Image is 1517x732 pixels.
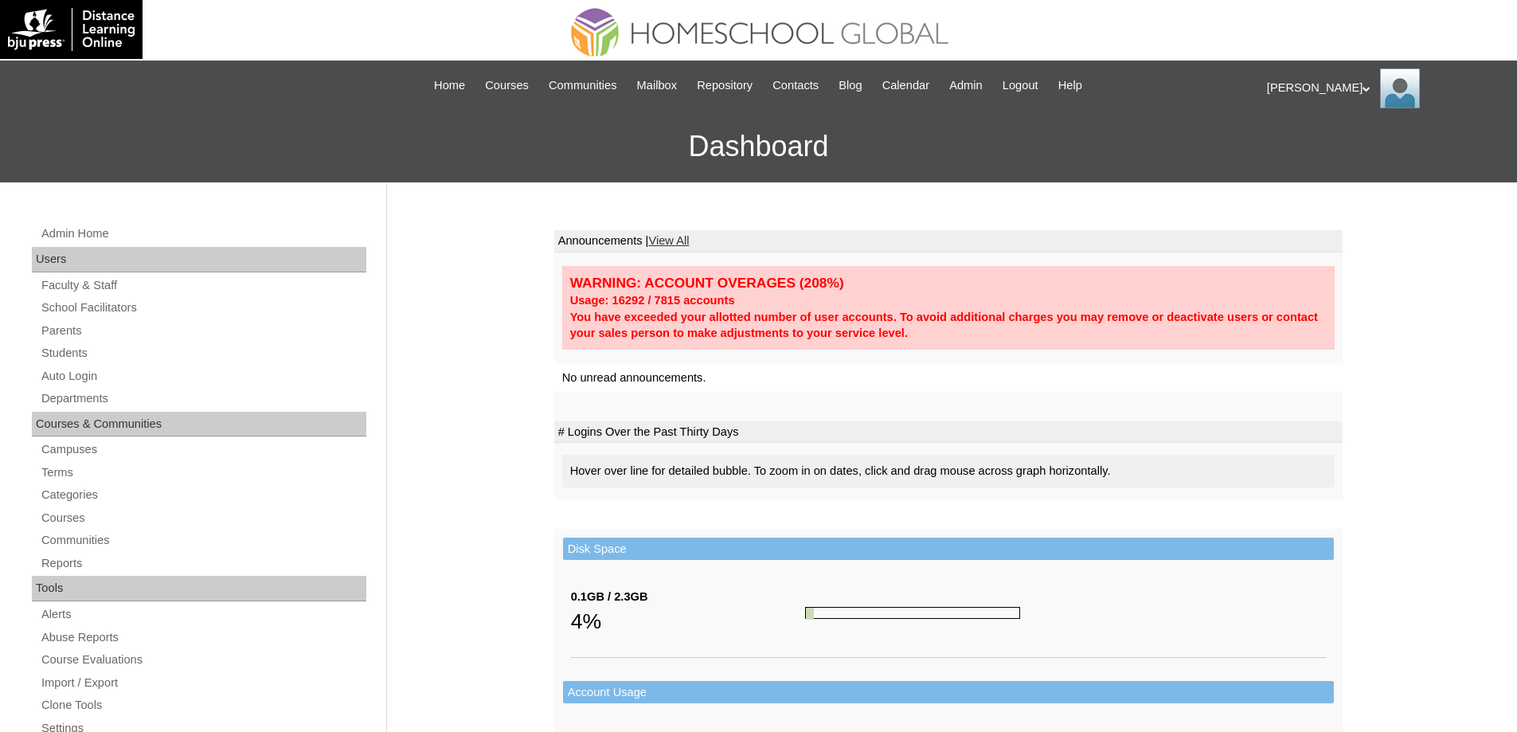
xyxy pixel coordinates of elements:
[554,421,1343,444] td: # Logins Over the Past Thirty Days
[32,412,366,437] div: Courses & Communities
[554,363,1343,393] td: No unread announcements.
[40,508,366,528] a: Courses
[1267,69,1501,108] div: [PERSON_NAME]
[40,321,366,341] a: Parents
[40,343,366,363] a: Students
[8,8,135,51] img: logo-white.png
[40,224,366,244] a: Admin Home
[637,76,678,95] span: Mailbox
[772,76,819,95] span: Contacts
[629,76,686,95] a: Mailbox
[477,76,537,95] a: Courses
[40,485,366,505] a: Categories
[1050,76,1090,95] a: Help
[32,247,366,272] div: Users
[839,76,862,95] span: Blog
[40,695,366,715] a: Clone Tools
[8,111,1509,182] h3: Dashboard
[32,576,366,601] div: Tools
[941,76,991,95] a: Admin
[434,76,465,95] span: Home
[831,76,870,95] a: Blog
[689,76,760,95] a: Repository
[541,76,625,95] a: Communities
[40,298,366,318] a: School Facilitators
[40,530,366,550] a: Communities
[426,76,473,95] a: Home
[40,650,366,670] a: Course Evaluations
[570,309,1327,342] div: You have exceeded your allotted number of user accounts. To avoid additional charges you may remo...
[697,76,753,95] span: Repository
[563,538,1334,561] td: Disk Space
[40,554,366,573] a: Reports
[570,274,1327,292] div: WARNING: ACCOUNT OVERAGES (208%)
[40,628,366,648] a: Abuse Reports
[648,234,689,247] a: View All
[570,294,735,307] strong: Usage: 16292 / 7815 accounts
[554,230,1343,252] td: Announcements |
[40,440,366,460] a: Campuses
[40,276,366,296] a: Faculty & Staff
[40,389,366,409] a: Departments
[571,589,805,605] div: 0.1GB / 2.3GB
[995,76,1046,95] a: Logout
[1058,76,1082,95] span: Help
[485,76,529,95] span: Courses
[563,681,1334,704] td: Account Usage
[562,455,1335,487] div: Hover over line for detailed bubble. To zoom in on dates, click and drag mouse across graph horiz...
[1003,76,1038,95] span: Logout
[764,76,827,95] a: Contacts
[1380,69,1420,108] img: Ariane Ebuen
[874,76,937,95] a: Calendar
[40,366,366,386] a: Auto Login
[549,76,617,95] span: Communities
[571,605,805,637] div: 4%
[949,76,983,95] span: Admin
[40,463,366,483] a: Terms
[40,605,366,624] a: Alerts
[882,76,929,95] span: Calendar
[40,673,366,693] a: Import / Export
